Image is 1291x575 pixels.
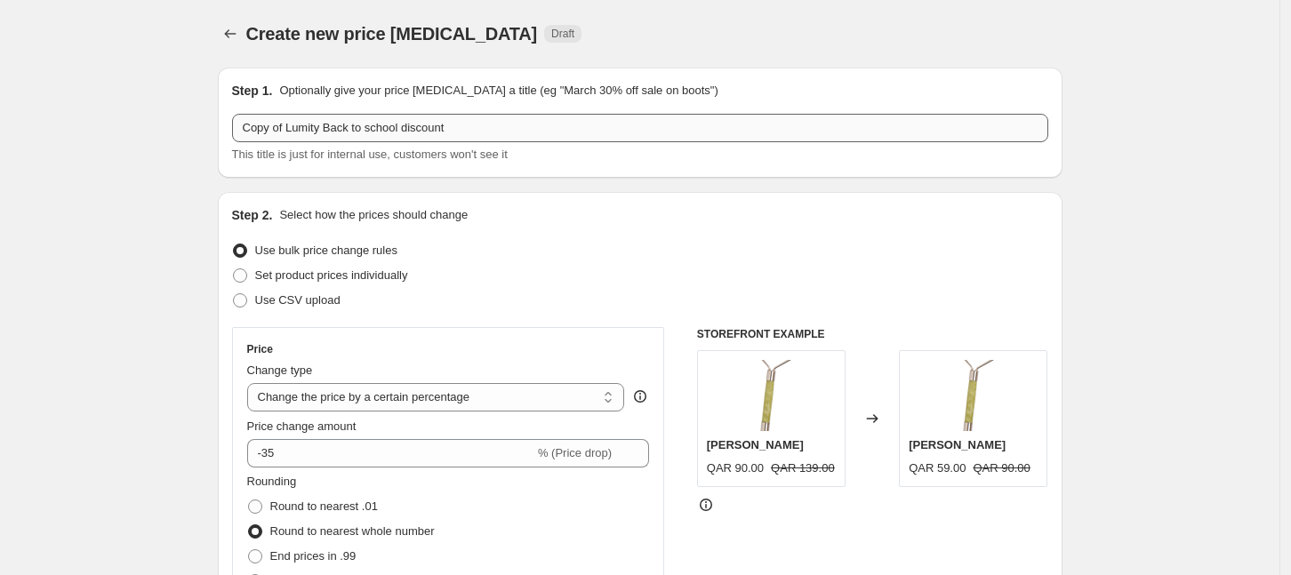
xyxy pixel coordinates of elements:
div: QAR 90.00 [707,459,764,477]
span: Draft [551,27,574,41]
p: Optionally give your price [MEDICAL_DATA] a title (eg "March 30% off sale on boots") [279,82,718,100]
div: QAR 59.00 [909,459,966,477]
span: Create new price [MEDICAL_DATA] [246,24,538,44]
img: JadeRollerLumity1_80x.png [938,360,1009,431]
div: help [631,387,649,405]
span: Set product prices individually [255,268,408,282]
strike: QAR 139.00 [771,459,835,477]
span: [PERSON_NAME] [909,438,1006,451]
span: Round to nearest .01 [270,499,378,513]
span: [PERSON_NAME] [707,438,804,451]
span: Use bulk price change rules [255,244,397,257]
p: Select how the prices should change [279,206,468,224]
span: Rounding [247,475,297,488]
span: End prices in .99 [270,549,357,563]
span: Round to nearest whole number [270,524,435,538]
span: % (Price drop) [538,446,612,459]
span: This title is just for internal use, customers won't see it [232,148,508,161]
span: Change type [247,363,313,377]
input: -15 [247,439,534,467]
h3: Price [247,342,273,356]
button: Price change jobs [218,21,243,46]
h2: Step 2. [232,206,273,224]
h6: STOREFRONT EXAMPLE [697,327,1048,341]
span: Price change amount [247,419,357,433]
span: Use CSV upload [255,293,341,307]
h2: Step 1. [232,82,273,100]
strike: QAR 90.00 [973,459,1030,477]
input: 30% off holiday sale [232,114,1048,142]
img: JadeRollerLumity1_80x.png [735,360,806,431]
